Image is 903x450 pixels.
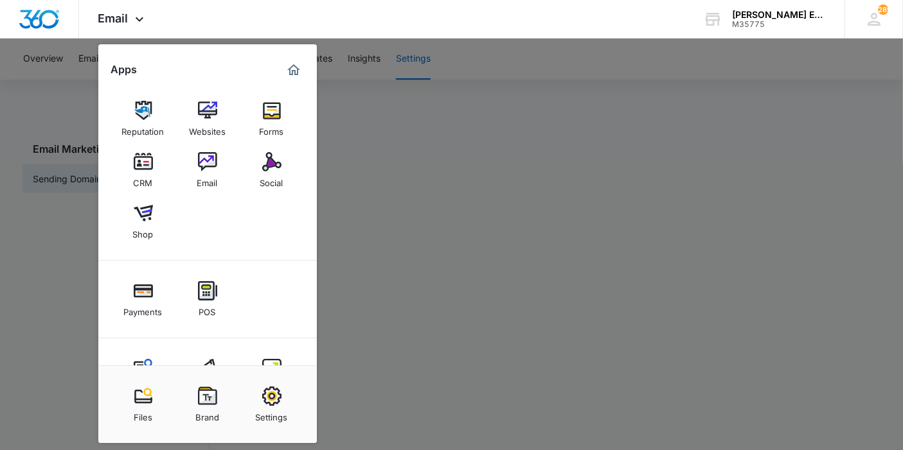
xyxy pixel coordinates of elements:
[183,352,232,401] a: Ads
[199,300,216,317] div: POS
[134,171,153,188] div: CRM
[134,406,152,422] div: Files
[732,10,826,20] div: account name
[119,146,168,195] a: CRM
[119,275,168,324] a: Payments
[260,120,284,137] div: Forms
[189,120,226,137] div: Websites
[247,380,296,429] a: Settings
[247,94,296,143] a: Forms
[195,406,219,422] div: Brand
[119,197,168,246] a: Shop
[247,352,296,401] a: Intelligence
[732,20,826,29] div: account id
[283,60,304,80] a: Marketing 360® Dashboard
[256,406,288,422] div: Settings
[119,380,168,429] a: Files
[124,300,163,317] div: Payments
[133,223,154,239] div: Shop
[183,275,232,324] a: POS
[98,12,129,25] span: Email
[183,146,232,195] a: Email
[878,4,888,15] div: notifications count
[122,120,165,137] div: Reputation
[183,380,232,429] a: Brand
[111,64,138,76] h2: Apps
[197,171,218,188] div: Email
[183,94,232,143] a: Websites
[119,352,168,401] a: Content
[260,171,283,188] div: Social
[247,146,296,195] a: Social
[878,4,888,15] span: 289
[119,94,168,143] a: Reputation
